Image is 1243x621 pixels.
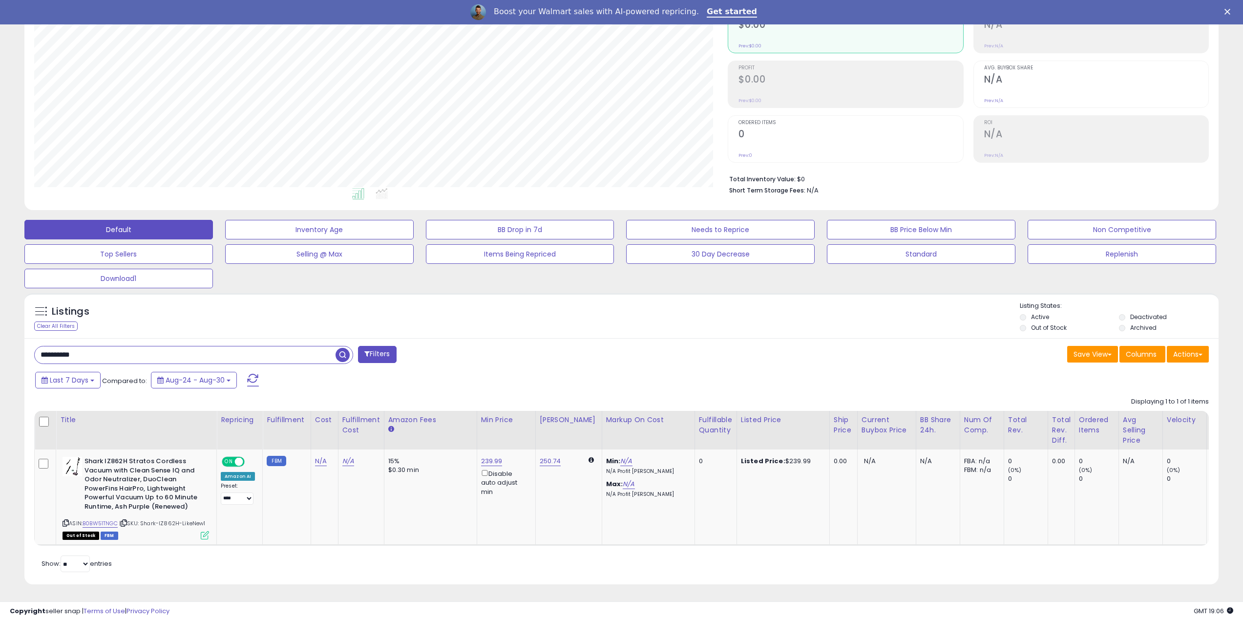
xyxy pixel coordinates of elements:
small: Prev: $0.00 [738,43,761,49]
div: Total Rev. Diff. [1052,415,1071,446]
span: 2025-09-8 19:06 GMT [1194,606,1233,616]
a: B0BW51TNGC [83,519,118,528]
a: N/A [620,456,632,466]
div: Total Rev. [1008,415,1044,435]
div: Fulfillable Quantity [699,415,733,435]
div: Avg Selling Price [1123,415,1159,446]
span: N/A [807,186,819,195]
small: Amazon Fees. [388,425,394,434]
div: Repricing [221,415,258,425]
div: Boost your Walmart sales with AI-powered repricing. [494,7,699,17]
li: $0 [729,172,1201,184]
a: N/A [315,456,327,466]
button: Download1 [24,269,213,288]
button: Selling @ Max [225,244,414,264]
button: BB Price Below Min [827,220,1015,239]
div: 0.00 [1052,457,1067,466]
h2: N/A [984,19,1208,32]
div: Disable auto adjust min [481,468,528,496]
div: 0 [1008,474,1048,483]
b: Min: [606,456,621,466]
a: Terms of Use [84,606,125,616]
h2: $0.00 [738,19,963,32]
span: | SKU: Shark-IZ862H-LikeNew1 [119,519,206,527]
div: Title [60,415,212,425]
button: Replenish [1028,244,1216,264]
p: N/A Profit [PERSON_NAME] [606,468,687,475]
b: Listed Price: [741,456,785,466]
p: N/A Profit [PERSON_NAME] [606,491,687,498]
button: Filters [358,346,396,363]
span: Aug-24 - Aug-30 [166,375,225,385]
small: Prev: N/A [984,152,1003,158]
small: FBM [267,456,286,466]
div: 15% [388,457,469,466]
div: 0 [1167,457,1206,466]
div: $239.99 [741,457,822,466]
button: Default [24,220,213,239]
div: Markup on Cost [606,415,691,425]
label: Active [1031,313,1049,321]
p: Listing States: [1020,301,1219,311]
h2: N/A [984,74,1208,87]
div: Current Buybox Price [862,415,912,435]
small: (0%) [1008,466,1022,474]
div: [PERSON_NAME] [540,415,598,425]
label: Out of Stock [1031,323,1067,332]
a: 250.74 [540,456,561,466]
span: Compared to: [102,376,147,385]
div: FBA: n/a [964,457,996,466]
button: Non Competitive [1028,220,1216,239]
h5: Listings [52,305,89,319]
div: Min Price [481,415,531,425]
div: Displaying 1 to 1 of 1 items [1131,397,1209,407]
span: Last 7 Days [50,375,88,385]
a: Get started [707,7,757,18]
div: $0.30 min [388,466,469,474]
div: Ordered Items [1079,415,1115,435]
div: BB Share 24h. [920,415,956,435]
a: Privacy Policy [126,606,169,616]
label: Archived [1130,323,1157,332]
span: Avg. Buybox Share [984,65,1208,71]
div: Close [1224,9,1234,15]
span: All listings that are currently out of stock and unavailable for purchase on Amazon [63,532,99,540]
img: 418E16fRDBL._SL40_.jpg [63,457,82,476]
div: Num of Comp. [964,415,1000,435]
div: Amazon AI [221,472,255,481]
div: 0 [1079,474,1118,483]
div: seller snap | | [10,607,169,616]
div: 0 [1008,457,1048,466]
div: 0 [1167,474,1206,483]
div: Fulfillment Cost [342,415,380,435]
span: ON [223,458,235,466]
b: Max: [606,479,623,489]
span: N/A [864,456,876,466]
h2: $0.00 [738,74,963,87]
small: Prev: N/A [984,43,1003,49]
div: Clear All Filters [34,321,78,331]
button: Columns [1119,346,1165,363]
div: Listed Price [741,415,825,425]
small: Prev: N/A [984,98,1003,104]
label: Deactivated [1130,313,1167,321]
img: Profile image for Adrian [470,4,486,20]
span: Show: entries [42,559,112,568]
span: ROI [984,120,1208,126]
span: FBM [101,532,118,540]
b: Total Inventory Value: [729,175,796,183]
h2: 0 [738,128,963,142]
h2: N/A [984,128,1208,142]
div: ASIN: [63,457,209,538]
span: Ordered Items [738,120,963,126]
div: N/A [1123,457,1155,466]
a: N/A [342,456,354,466]
th: The percentage added to the cost of goods (COGS) that forms the calculator for Min & Max prices. [602,411,695,450]
div: 0 [699,457,729,466]
button: Save View [1067,346,1118,363]
div: Cost [315,415,334,425]
div: Amazon Fees [388,415,473,425]
div: Velocity [1167,415,1202,425]
button: BB Drop in 7d [426,220,614,239]
button: Actions [1167,346,1209,363]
